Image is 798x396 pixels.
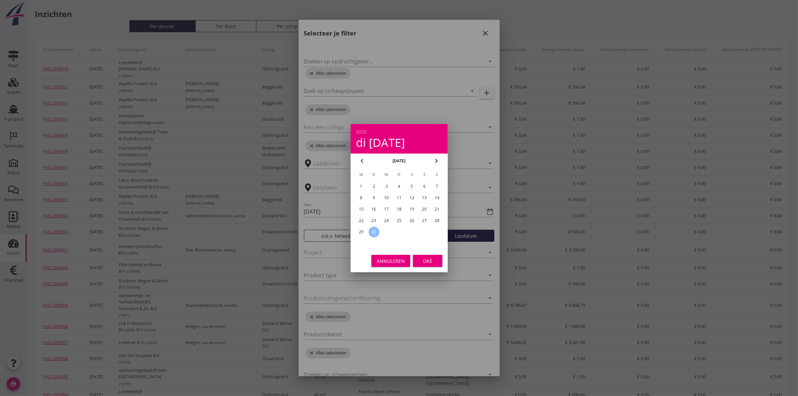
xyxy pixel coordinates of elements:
[380,169,392,180] th: W
[406,215,417,226] button: 26
[356,181,366,192] button: 1
[406,169,418,180] th: V
[406,192,417,203] button: 12
[371,255,410,267] button: Annuleren
[368,192,379,203] button: 9
[368,181,379,192] button: 2
[419,192,430,203] button: 13
[418,169,430,180] th: Z
[432,192,442,203] button: 14
[368,169,380,180] th: D
[368,227,379,237] button: 30
[413,255,442,267] button: Oké
[393,204,404,215] button: 18
[419,181,430,192] button: 6
[419,215,430,226] button: 27
[393,215,404,226] button: 25
[393,192,404,203] button: 11
[377,257,405,264] div: Annuleren
[432,181,442,192] button: 7
[381,215,392,226] button: 24
[356,227,366,237] button: 29
[406,204,417,215] button: 19
[368,215,379,226] button: 23
[393,181,404,192] button: 4
[356,192,366,203] button: 8
[356,204,366,215] button: 15
[432,204,442,215] button: 21
[358,157,366,165] i: chevron_left
[356,137,442,148] div: di [DATE]
[355,169,367,180] th: M
[393,169,405,180] th: D
[381,204,392,215] button: 17
[406,181,417,192] button: 5
[418,257,437,264] div: Oké
[368,204,379,215] button: 16
[381,181,392,192] button: 3
[419,204,430,215] button: 20
[390,156,408,166] button: [DATE]
[381,192,392,203] button: 10
[356,129,442,134] div: 2025
[431,169,443,180] th: Z
[432,215,442,226] button: 28
[432,157,440,165] i: chevron_right
[356,215,366,226] button: 22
